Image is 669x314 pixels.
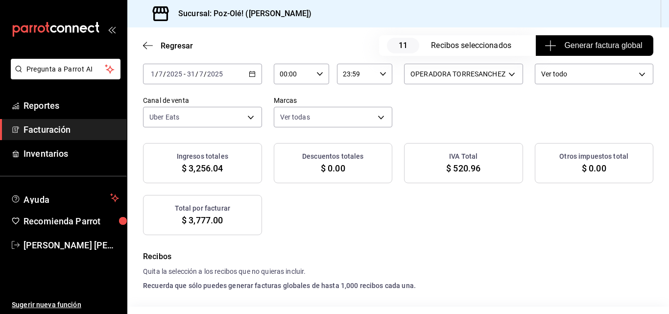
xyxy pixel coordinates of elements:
span: Recomienda Parrot [24,215,119,228]
input: ---- [166,70,183,78]
div: Ver todo [535,64,654,84]
span: Ver todas [280,112,310,122]
input: ---- [207,70,223,78]
span: Generar factura global [547,40,642,51]
input: -- [199,70,204,78]
span: Ayuda [24,192,106,204]
span: $ 0.00 [321,162,345,175]
h3: Descuentos totales [302,151,363,162]
h4: Recibos [143,251,653,263]
label: Marcas [274,97,393,104]
span: Facturación [24,123,119,136]
span: - [184,70,186,78]
h4: Quita la selección a los recibos que no quieras incluir. [143,266,653,277]
span: / [155,70,158,78]
span: 11 [387,38,419,53]
span: / [163,70,166,78]
span: / [195,70,198,78]
button: Pregunta a Parrot AI [11,59,120,79]
h4: Recuerda que sólo puedes generar facturas globales de hasta 1,000 recibos cada una. [143,281,653,291]
span: Regresar [161,41,193,50]
span: Pregunta a Parrot AI [26,64,105,74]
button: Regresar [143,41,193,50]
span: / [204,70,207,78]
a: Pregunta a Parrot AI [7,71,120,81]
h3: Sucursal: Poz-Olé! ([PERSON_NAME]) [170,8,311,20]
span: $ 0.00 [582,162,606,175]
span: $ 3,777.00 [182,214,223,227]
span: $ 3,256.04 [182,162,223,175]
div: OPERADORA TORRESANCHEZ [404,64,523,84]
h3: Total por facturar [175,203,230,214]
span: Uber Eats [149,112,179,122]
h3: Otros impuestos total [559,151,628,162]
div: Recibos seleccionados [431,40,519,51]
span: [PERSON_NAME] [PERSON_NAME] [24,239,119,252]
input: -- [158,70,163,78]
h3: Ingresos totales [177,151,228,162]
span: Inventarios [24,147,119,160]
input: -- [187,70,195,78]
span: Reportes [24,99,119,112]
span: Sugerir nueva función [12,300,119,310]
label: Canal de venta [143,97,262,104]
input: -- [150,70,155,78]
button: Generar factura global [536,35,653,56]
h3: IVA Total [449,151,478,162]
button: open_drawer_menu [108,25,116,33]
span: $ 520.96 [446,162,480,175]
